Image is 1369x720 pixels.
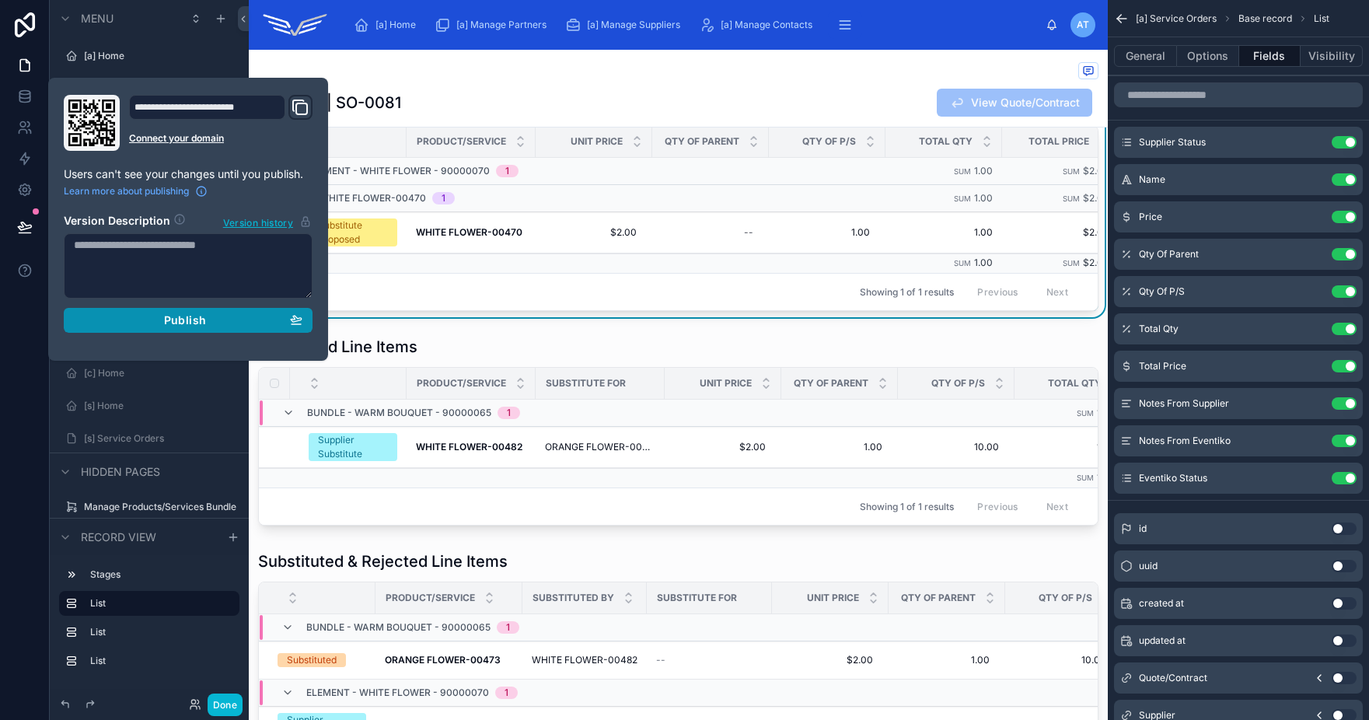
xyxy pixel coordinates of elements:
span: List [1314,12,1329,25]
span: Quote/Contract [1139,672,1207,684]
div: 1 [506,621,510,634]
span: Qty Of P/S [802,135,856,148]
p: Users can't see your changes until you publish. [64,166,313,182]
span: 1.00 [974,257,993,268]
a: [a] Manage Partners [430,11,557,39]
span: 1.00 [974,165,993,177]
span: 10.00 [1097,407,1122,418]
span: ELEMENT - WHITE FLOWER - 90000070 [307,165,490,177]
span: uuid [1139,560,1158,572]
span: Publish [164,313,206,327]
span: AT [1077,19,1089,31]
span: Substituted By [533,592,614,604]
a: Connect your domain [129,132,313,145]
small: Sum [954,167,971,176]
button: Version history [222,213,313,230]
small: Sum [954,259,971,267]
span: Total Qty [919,135,973,148]
span: Substitute For [657,592,737,604]
img: App logo [261,12,329,37]
div: 1 [505,165,509,177]
span: Product/Service [386,592,475,604]
a: [s] Service Orders [84,432,236,445]
a: Learn more about publishing [64,185,208,197]
div: 1 [505,687,508,699]
span: Unit Price [700,377,752,390]
span: [a] Service Orders [1136,12,1217,25]
span: [a] Home [375,19,416,31]
small: Sum [1063,194,1080,203]
span: $2.00 [551,226,637,239]
strong: WHITE FLOWER-00470 [416,226,522,238]
span: BUNDLE - WARM BOUQUET - 90000065 [306,621,491,634]
span: 10.00 [1097,471,1122,483]
span: Product/Service [417,377,506,390]
span: Learn more about publishing [64,185,189,197]
div: scrollable content [341,8,1046,42]
span: Total Price [1139,360,1186,372]
span: 1.00 [974,192,993,204]
a: [c] Home [84,367,236,379]
span: WHITE FLOWER-00470 [320,192,426,204]
span: Total Qty [1139,323,1179,335]
span: [a] Manage Partners [456,19,547,31]
div: Domain and Custom Link [129,95,313,151]
small: Sum [1063,167,1080,176]
span: Hidden pages [81,464,160,480]
div: Substitute Proposed [318,218,388,246]
span: Base record [1238,12,1292,25]
span: created at [1139,597,1184,610]
span: $2.00 [1083,257,1109,268]
span: Notes From Supplier [1139,397,1229,410]
small: Sum [1063,259,1080,267]
label: [s] Home [84,400,236,412]
span: 1.00 [784,226,870,239]
button: General [1114,45,1177,67]
span: Unit Price [807,592,859,604]
small: Sum [954,194,971,203]
button: Options [1177,45,1239,67]
label: List [90,626,233,638]
label: Manage Products/Services Bundle [84,501,236,513]
div: -- [744,226,753,239]
span: Qty Of Parent [794,377,868,390]
span: Total Price [1028,135,1089,148]
div: scrollable content [50,555,249,689]
span: Qty Of Parent [665,135,739,148]
a: [a] Manage Contacts [694,11,823,39]
span: Name [1139,173,1165,186]
label: [a] Home [84,50,236,62]
small: Sum [1077,409,1094,418]
span: Qty Of Parent [901,592,976,604]
span: Total Qty [1048,377,1102,390]
a: [a] Manage Suppliers [561,11,691,39]
label: List [90,597,227,610]
span: Substitute For [546,377,626,390]
span: $2.00 [1011,226,1109,239]
h1: Eventiko | SO-0081 [258,92,401,114]
div: 1 [507,407,511,419]
span: Version history [223,214,293,229]
h2: Version Description [64,213,170,230]
span: $2.00 [1083,192,1109,204]
span: Price [1139,211,1162,223]
span: id [1139,523,1147,535]
span: Notes From Eventiko [1139,435,1231,447]
span: Product/Service [417,135,506,148]
div: 1 [442,192,445,204]
button: Fields [1239,45,1301,67]
span: Record view [81,530,156,545]
button: Visibility [1301,45,1363,67]
span: Qty Of P/S [931,377,985,390]
span: ELEMENT - WHITE FLOWER - 90000070 [306,687,489,699]
span: Qty Of Parent [1139,248,1199,260]
button: Done [208,694,243,716]
span: Supplier Status [1139,136,1206,149]
span: updated at [1139,634,1186,647]
span: 1.00 [895,226,993,239]
span: Menu [81,11,114,26]
span: Showing 1 of 1 results [860,501,954,513]
label: Stages [90,568,233,581]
